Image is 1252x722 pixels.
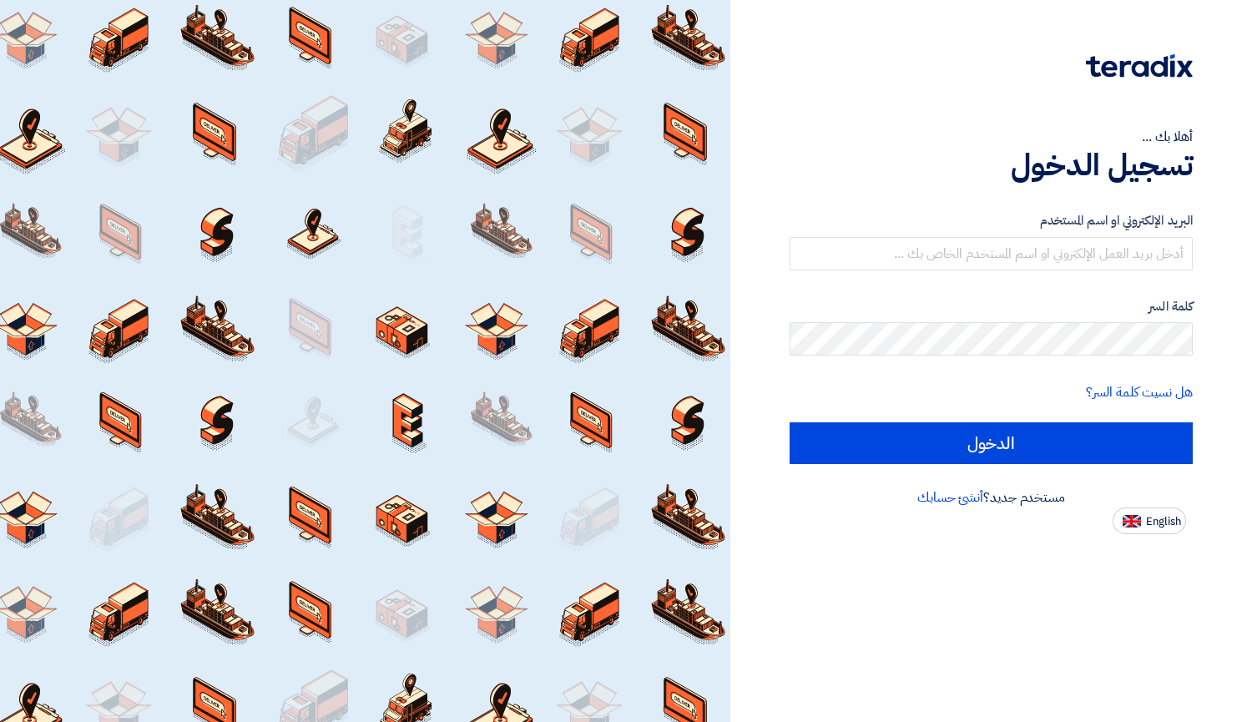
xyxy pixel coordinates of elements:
label: البريد الإلكتروني او اسم المستخدم [790,211,1193,230]
img: Teradix logo [1086,54,1193,78]
div: مستخدم جديد؟ [790,487,1193,507]
label: كلمة السر [790,297,1193,316]
input: الدخول [790,422,1193,464]
input: أدخل بريد العمل الإلكتروني او اسم المستخدم الخاص بك ... [790,237,1193,270]
a: أنشئ حسابك [917,487,983,507]
img: en-US.png [1123,515,1141,528]
h1: تسجيل الدخول [790,147,1193,184]
button: English [1113,507,1186,534]
span: English [1146,516,1181,528]
div: أهلا بك ... [790,127,1193,147]
a: هل نسيت كلمة السر؟ [1086,382,1193,402]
